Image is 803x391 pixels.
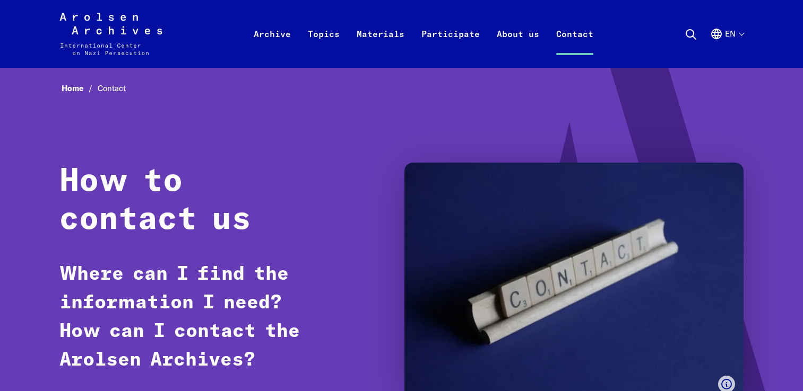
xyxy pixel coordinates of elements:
[299,25,348,68] a: Topics
[62,83,98,93] a: Home
[59,81,744,97] nav: Breadcrumb
[59,166,251,236] strong: How to contact us
[245,25,299,68] a: Archive
[488,25,548,68] a: About us
[348,25,413,68] a: Materials
[98,83,126,93] span: Contact
[710,28,744,66] button: English, language selection
[245,13,602,55] nav: Primary
[59,260,383,375] p: Where can I find the information I need? How can I contact the Arolsen Archives?
[413,25,488,68] a: Participate
[548,25,602,68] a: Contact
